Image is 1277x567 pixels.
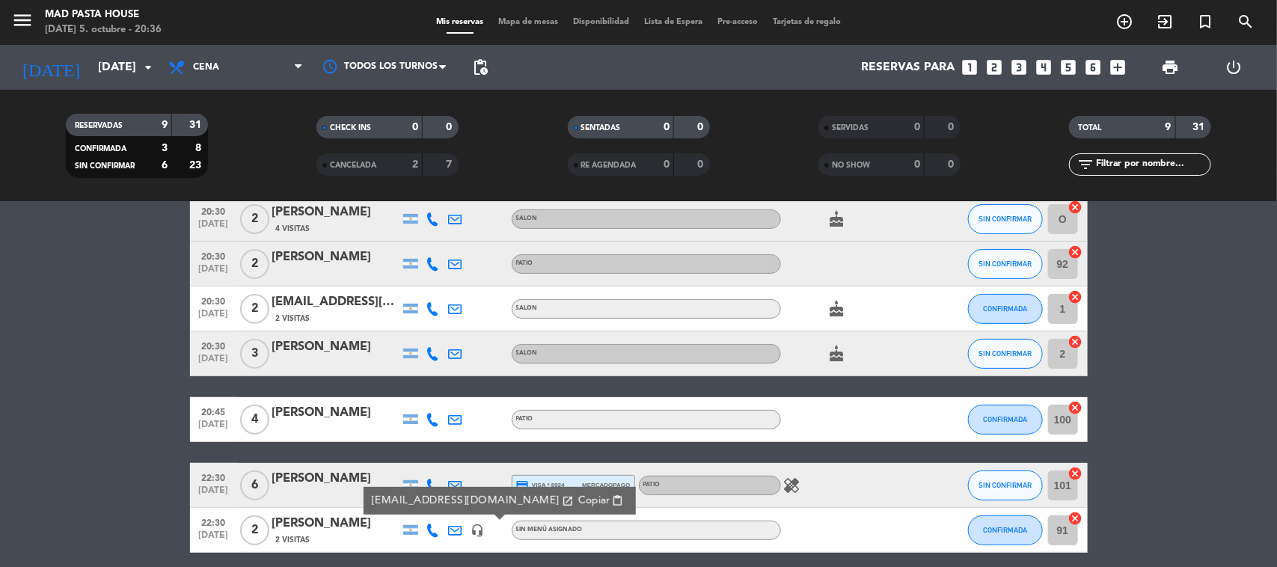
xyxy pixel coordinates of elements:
strong: 8 [195,143,204,153]
span: SERVIDAS [832,124,869,132]
strong: 0 [914,122,920,132]
strong: 6 [162,160,168,171]
span: Lista de Espera [637,18,710,26]
span: SALON [516,305,538,311]
button: CONFIRMADA [968,294,1043,324]
span: 3 [240,339,269,369]
strong: 0 [914,159,920,170]
i: turned_in_not [1196,13,1214,31]
i: add_box [1109,58,1128,77]
span: Reservas para [862,61,955,75]
i: arrow_drop_down [139,58,157,76]
i: looks_5 [1059,58,1079,77]
span: CONFIRMADA [983,304,1027,313]
strong: 31 [189,120,204,130]
div: [PERSON_NAME] [272,469,399,488]
i: cancel [1068,289,1083,304]
i: looks_4 [1035,58,1054,77]
input: Filtrar por nombre... [1094,156,1210,173]
span: TOTAL [1078,124,1101,132]
span: Disponibilidad [566,18,637,26]
button: Copiarcontent_paste [573,492,628,509]
strong: 0 [664,122,670,132]
strong: 7 [447,159,456,170]
i: credit_card [516,479,530,492]
i: cancel [1068,200,1083,215]
i: power_settings_new [1225,58,1243,76]
i: cancel [1068,400,1083,415]
span: [DATE] [195,485,233,503]
strong: 3 [162,143,168,153]
button: CONFIRMADA [968,515,1043,545]
strong: 23 [189,160,204,171]
span: 2 [240,515,269,545]
span: 20:30 [195,337,233,354]
strong: 31 [1193,122,1208,132]
span: [DATE] [195,219,233,236]
strong: 9 [162,120,168,130]
span: PATIO [643,482,661,488]
span: Mapa de mesas [491,18,566,26]
span: 20:30 [195,247,233,264]
span: SALON [516,350,538,356]
i: cake [828,300,846,318]
span: 2 [240,294,269,324]
span: content_paste [612,495,623,506]
span: 4 Visitas [276,223,310,235]
i: looks_6 [1084,58,1103,77]
span: 20:45 [195,402,233,420]
span: NO SHOW [832,162,870,169]
button: menu [11,9,34,37]
strong: 9 [1166,122,1172,132]
strong: 0 [697,122,706,132]
span: PATIO [516,416,533,422]
i: filter_list [1077,156,1094,174]
div: [PERSON_NAME] [272,337,399,357]
span: CANCELADA [330,162,376,169]
span: CONFIRMADA [75,145,126,153]
i: cancel [1068,334,1083,349]
span: mercadopago [582,480,630,490]
span: SALON [516,215,538,221]
span: Cena [193,62,219,73]
i: menu [11,9,34,31]
div: [PERSON_NAME] [272,403,399,423]
span: SIN CONFIRMAR [979,260,1032,268]
span: visa * 8924 [516,479,565,492]
span: 20:30 [195,202,233,219]
i: exit_to_app [1156,13,1174,31]
span: SIN CONFIRMAR [979,349,1032,358]
i: headset_mic [471,524,485,537]
span: 2 Visitas [276,534,310,546]
i: add_circle_outline [1115,13,1133,31]
div: [PERSON_NAME] [272,203,399,222]
span: Mis reservas [429,18,491,26]
div: [PERSON_NAME] [272,248,399,267]
span: SIN CONFIRMAR [75,162,135,170]
div: [EMAIL_ADDRESS][DOMAIN_NAME] [EMAIL_ADDRESS][DOMAIN_NAME] [272,292,399,312]
span: SENTADAS [581,124,621,132]
div: [DATE] 5. octubre - 20:36 [45,22,162,37]
span: SIN CONFIRMAR [979,215,1032,223]
span: 22:30 [195,468,233,485]
i: looks_3 [1010,58,1029,77]
span: CHECK INS [330,124,371,132]
button: SIN CONFIRMAR [968,339,1043,369]
span: [DATE] [195,264,233,281]
strong: 0 [412,122,418,132]
i: cancel [1068,466,1083,481]
span: RE AGENDADA [581,162,637,169]
strong: 2 [412,159,418,170]
span: [DATE] [195,420,233,437]
div: Mad Pasta House [45,7,162,22]
i: open_in_new [561,495,573,507]
button: SIN CONFIRMAR [968,249,1043,279]
i: looks_one [961,58,980,77]
span: print [1161,58,1179,76]
span: CONFIRMADA [983,526,1027,534]
strong: 0 [948,122,957,132]
i: cancel [1068,245,1083,260]
i: cake [828,210,846,228]
span: SIN CONFIRMAR [979,481,1032,489]
span: Sin menú asignado [516,527,583,533]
